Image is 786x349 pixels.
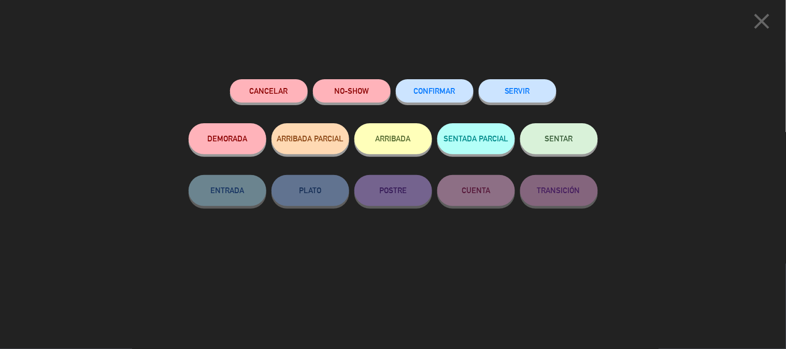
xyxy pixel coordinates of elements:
button: ARRIBADA PARCIAL [271,123,349,154]
button: SERVIR [479,79,556,103]
button: SENTADA PARCIAL [437,123,515,154]
button: NO-SHOW [313,79,391,103]
button: ARRIBADA [354,123,432,154]
i: close [749,8,775,34]
button: TRANSICIÓN [520,175,598,206]
span: CONFIRMAR [414,86,455,95]
button: POSTRE [354,175,432,206]
button: DEMORADA [189,123,266,154]
button: ENTRADA [189,175,266,206]
button: CONFIRMAR [396,79,474,103]
button: Cancelar [230,79,308,103]
span: ARRIBADA PARCIAL [277,134,344,143]
button: close [746,8,778,38]
button: PLATO [271,175,349,206]
button: CUENTA [437,175,515,206]
span: SENTAR [545,134,573,143]
button: SENTAR [520,123,598,154]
